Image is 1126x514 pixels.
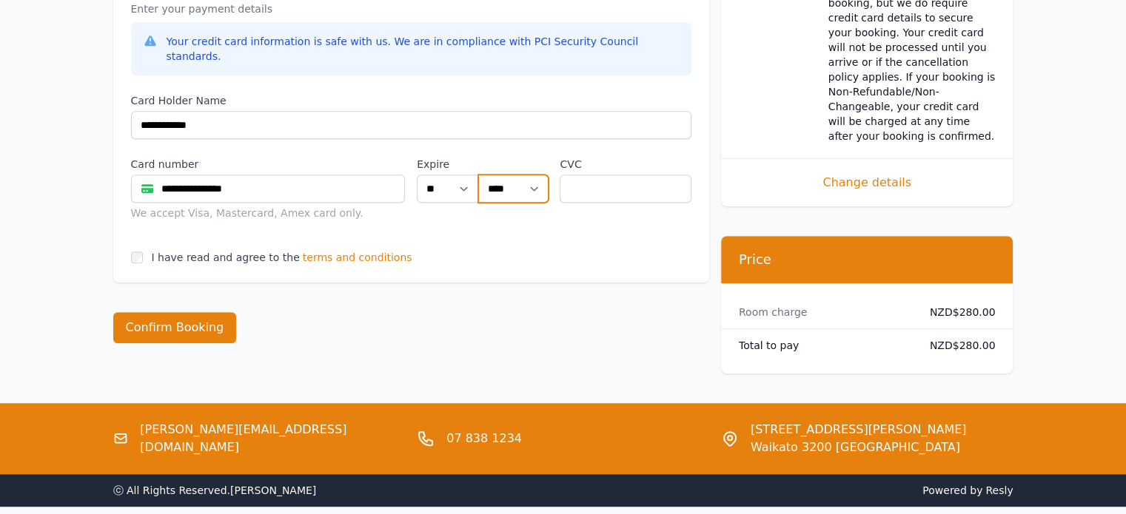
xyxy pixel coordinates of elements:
label: Card number [131,157,406,172]
dt: Room charge [739,305,906,319]
p: Enter your payment details [131,1,691,16]
span: Powered by [569,483,1013,498]
label: CVC [560,157,691,172]
button: Confirm Booking [113,312,237,343]
label: I have read and agree to the [152,251,300,263]
dt: Total to pay [739,338,906,353]
a: Resly [985,484,1013,496]
div: We accept Visa, Mastercard, Amex card only. [131,206,406,220]
span: Change details [739,174,996,192]
h3: Price [739,251,996,268]
span: Waikato 3200 [GEOGRAPHIC_DATA] [751,439,967,456]
label: . [478,157,548,172]
span: [STREET_ADDRESS][PERSON_NAME] [751,421,967,439]
span: terms and conditions [303,250,412,265]
span: ⓒ All Rights Reserved. [PERSON_NAME] [113,484,317,496]
a: 07 838 1234 [446,430,522,447]
label: Card Holder Name [131,93,691,108]
a: [PERSON_NAME][EMAIL_ADDRESS][DOMAIN_NAME] [140,421,405,456]
dd: NZD$280.00 [918,305,996,319]
label: Expire [417,157,478,172]
div: Your credit card information is safe with us. We are in compliance with PCI Security Council stan... [167,34,680,64]
dd: NZD$280.00 [918,338,996,353]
